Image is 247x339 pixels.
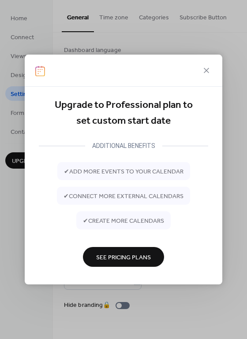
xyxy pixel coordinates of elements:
img: logo-icon [35,66,45,77]
span: ✔ add more events to your calendar [64,167,183,176]
div: Upgrade to Professional plan to set custom start date [39,97,208,129]
div: ADDITIONAL BENEFITS [85,140,162,151]
span: ✔ create more calendars [83,216,164,225]
button: See Pricing Plans [83,247,164,267]
span: ✔ connect more external calendars [64,192,183,201]
span: See Pricing Plans [96,253,151,262]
